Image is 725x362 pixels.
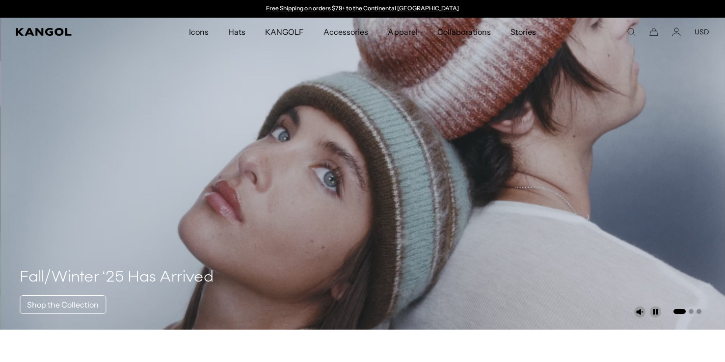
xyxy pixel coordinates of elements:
[262,5,464,13] slideshow-component: Announcement bar
[428,18,501,46] a: Collaborations
[20,295,106,314] a: Shop the Collection
[179,18,218,46] a: Icons
[266,4,459,12] a: Free Shipping on orders $79+ to the Continental [GEOGRAPHIC_DATA]
[634,306,645,318] button: Unmute
[218,18,255,46] a: Hats
[262,5,464,13] div: 1 of 2
[627,27,636,36] summary: Search here
[255,18,314,46] a: KANGOLF
[189,18,209,46] span: Icons
[672,307,701,315] ul: Select a slide to show
[501,18,546,46] a: Stories
[689,309,694,314] button: Go to slide 2
[388,18,417,46] span: Apparel
[510,18,536,46] span: Stories
[262,5,464,13] div: Announcement
[314,18,378,46] a: Accessories
[649,306,661,318] button: Pause
[695,27,709,36] button: USD
[649,27,658,36] button: Cart
[20,268,214,287] h4: Fall/Winter ‘25 Has Arrived
[672,27,681,36] a: Account
[437,18,491,46] span: Collaborations
[265,18,304,46] span: KANGOLF
[16,28,125,36] a: Kangol
[697,309,701,314] button: Go to slide 3
[378,18,427,46] a: Apparel
[323,18,368,46] span: Accessories
[228,18,245,46] span: Hats
[673,309,686,314] button: Go to slide 1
